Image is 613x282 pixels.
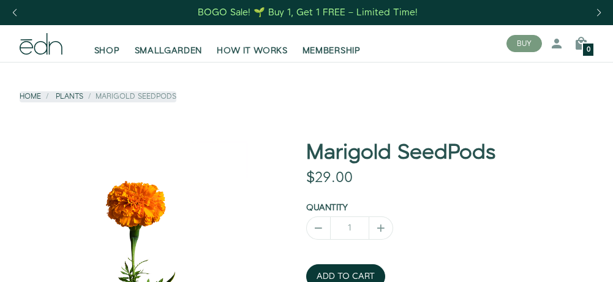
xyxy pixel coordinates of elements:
[303,45,361,57] span: MEMBERSHIP
[197,3,419,22] a: BOGO Sale! 🌱 Buy 1, Get 1 FREE – Limited Time!
[94,45,120,57] span: SHOP
[20,91,41,102] a: Home
[306,202,348,214] label: Quantity
[56,91,83,102] a: Plants
[306,167,353,188] span: $29.00
[217,45,287,57] span: HOW IT WORKS
[135,45,203,57] span: SMALLGARDEN
[209,30,295,57] a: HOW IT WORKS
[506,35,542,52] button: BUY
[83,91,176,102] li: Marigold SeedPods
[306,142,593,164] h1: Marigold SeedPods
[587,47,590,53] span: 0
[508,245,601,276] iframe: Ouvre un widget dans lequel vous pouvez trouver plus d’informations
[198,6,418,19] div: BOGO Sale! 🌱 Buy 1, Get 1 FREE – Limited Time!
[295,30,368,57] a: MEMBERSHIP
[87,30,127,57] a: SHOP
[20,91,176,102] nav: breadcrumbs
[127,30,210,57] a: SMALLGARDEN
